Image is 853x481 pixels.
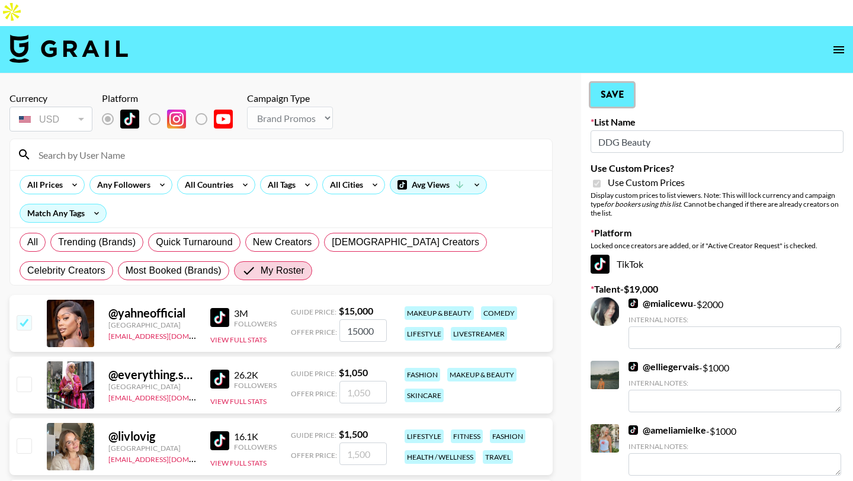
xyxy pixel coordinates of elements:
[12,109,90,130] div: USD
[234,431,277,442] div: 16.1K
[339,305,373,316] strong: $ 15,000
[108,320,196,329] div: [GEOGRAPHIC_DATA]
[628,297,841,349] div: - $ 2000
[339,428,368,440] strong: $ 1,500
[9,92,92,104] div: Currency
[234,369,277,381] div: 26.2K
[628,379,841,387] div: Internal Notes:
[102,107,242,132] div: List locked to TikTok.
[628,297,693,309] a: @mialicewu
[9,34,128,63] img: Grail Talent
[108,367,196,382] div: @ everything.sumii
[210,397,267,406] button: View Full Stats
[27,235,38,249] span: All
[9,104,92,134] div: Currency is locked to USD
[339,319,387,342] input: 15,000
[405,429,444,443] div: lifestyle
[126,264,222,278] span: Most Booked (Brands)
[339,367,368,378] strong: $ 1,050
[628,361,699,373] a: @elliegervais
[261,176,298,194] div: All Tags
[214,110,233,129] img: YouTube
[451,429,483,443] div: fitness
[608,177,685,188] span: Use Custom Prices
[291,451,337,460] span: Offer Price:
[108,453,227,464] a: [EMAIL_ADDRESS][DOMAIN_NAME]
[108,382,196,391] div: [GEOGRAPHIC_DATA]
[628,424,841,476] div: - $ 1000
[108,391,227,402] a: [EMAIL_ADDRESS][DOMAIN_NAME]
[628,425,638,435] img: TikTok
[210,308,229,327] img: TikTok
[591,191,844,217] div: Display custom prices to list viewers. Note: This will lock currency and campaign type . Cannot b...
[339,442,387,465] input: 1,500
[20,204,106,222] div: Match Any Tags
[591,255,844,274] div: TikTok
[210,458,267,467] button: View Full Stats
[591,255,610,274] img: TikTok
[108,329,227,341] a: [EMAIL_ADDRESS][DOMAIN_NAME]
[332,235,479,249] span: [DEMOGRAPHIC_DATA] Creators
[27,264,105,278] span: Celebrity Creators
[405,450,476,464] div: health / wellness
[405,389,444,402] div: skincare
[481,306,517,320] div: comedy
[628,362,638,371] img: TikTok
[451,327,507,341] div: livestreamer
[405,327,444,341] div: lifestyle
[58,235,136,249] span: Trending (Brands)
[291,369,336,378] span: Guide Price:
[291,307,336,316] span: Guide Price:
[261,264,304,278] span: My Roster
[108,444,196,453] div: [GEOGRAPHIC_DATA]
[234,381,277,390] div: Followers
[390,176,486,194] div: Avg Views
[102,92,242,104] div: Platform
[210,370,229,389] img: TikTok
[591,162,844,174] label: Use Custom Prices?
[405,368,440,381] div: fashion
[253,235,312,249] span: New Creators
[628,424,706,436] a: @ameliamielke
[291,431,336,440] span: Guide Price:
[31,145,545,164] input: Search by User Name
[447,368,517,381] div: makeup & beauty
[120,110,139,129] img: TikTok
[339,381,387,403] input: 1,050
[405,306,474,320] div: makeup & beauty
[591,83,634,107] button: Save
[604,200,681,209] em: for bookers using this list
[483,450,513,464] div: travel
[591,241,844,250] div: Locked once creators are added, or if "Active Creator Request" is checked.
[247,92,333,104] div: Campaign Type
[20,176,65,194] div: All Prices
[210,431,229,450] img: TikTok
[178,176,236,194] div: All Countries
[628,299,638,308] img: TikTok
[167,110,186,129] img: Instagram
[234,307,277,319] div: 3M
[591,116,844,128] label: List Name
[156,235,233,249] span: Quick Turnaround
[291,389,337,398] span: Offer Price:
[234,319,277,328] div: Followers
[490,429,525,443] div: fashion
[90,176,153,194] div: Any Followers
[591,227,844,239] label: Platform
[628,361,841,412] div: - $ 1000
[628,315,841,324] div: Internal Notes:
[827,38,851,62] button: open drawer
[628,442,841,451] div: Internal Notes:
[591,283,844,295] label: Talent - $ 19,000
[108,429,196,444] div: @ livlovig
[323,176,365,194] div: All Cities
[234,442,277,451] div: Followers
[108,306,196,320] div: @ yahneofficial
[291,328,337,336] span: Offer Price:
[210,335,267,344] button: View Full Stats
